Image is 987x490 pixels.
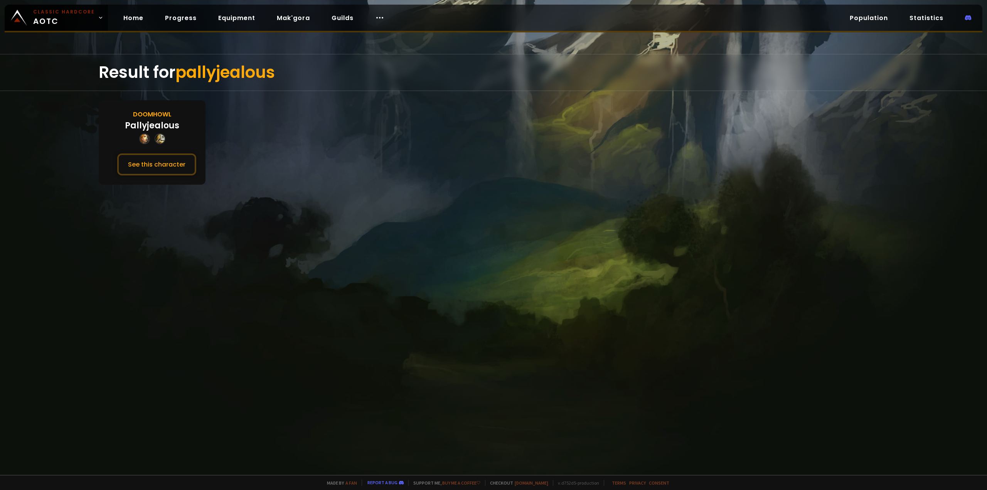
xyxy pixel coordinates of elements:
[5,5,108,31] a: Classic HardcoreAOTC
[99,54,888,91] div: Result for
[212,10,261,26] a: Equipment
[33,8,95,27] span: AOTC
[844,10,894,26] a: Population
[408,480,480,486] span: Support me,
[553,480,599,486] span: v. d752d5 - production
[629,480,646,486] a: Privacy
[159,10,203,26] a: Progress
[33,8,95,15] small: Classic Hardcore
[117,10,150,26] a: Home
[515,480,548,486] a: [DOMAIN_NAME]
[442,480,480,486] a: Buy me a coffee
[322,480,357,486] span: Made by
[133,109,172,119] div: Doomhowl
[125,119,179,132] div: Pallyjealous
[649,480,669,486] a: Consent
[485,480,548,486] span: Checkout
[117,153,196,175] button: See this character
[367,480,397,485] a: Report a bug
[325,10,360,26] a: Guilds
[175,61,275,84] span: pallyjealous
[903,10,950,26] a: Statistics
[345,480,357,486] a: a fan
[612,480,626,486] a: Terms
[271,10,316,26] a: Mak'gora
